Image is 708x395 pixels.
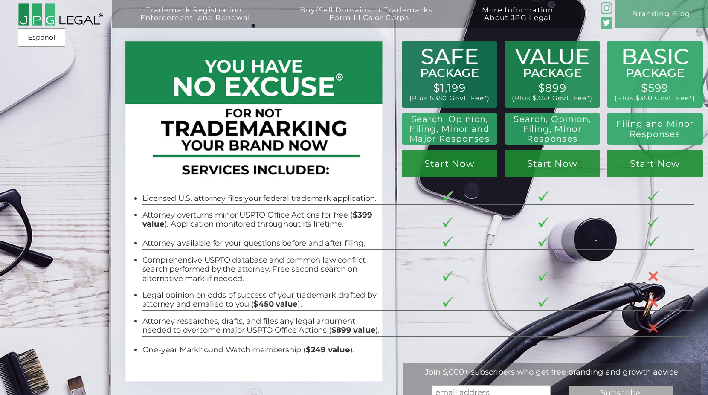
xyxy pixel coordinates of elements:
[461,6,575,34] a: More InformationAbout JPG Legal
[505,150,600,178] a: Start Now
[648,217,659,227] img: checkmark-border-3.png
[18,3,103,26] img: 2016-logo-black-letters-3-r.png
[443,191,453,201] img: checkmark-border-3.png
[648,323,659,334] img: X-30-3.png
[613,119,697,139] h2: Filing and Minor Responses
[648,271,659,282] img: X-30-3.png
[142,317,381,335] li: Attorney researches, drafts, and files any legal argument needed to overcome major USPTO Office A...
[142,194,381,203] li: Licensed U.S. attorney files your federal trademark application.
[406,114,493,144] h2: Search, Opinion, Filing, Minor and Major Responses
[20,30,63,45] a: Español
[119,6,271,34] a: Trademark Registration,Enforcement, and Renewal
[402,150,497,178] a: Start Now
[648,191,659,201] img: checkmark-border-3.png
[142,345,381,354] li: One-year Markhound Watch membership ( ).
[510,114,595,144] h2: Search, Opinion, Filing, Minor Responses
[142,210,381,229] li: Attorney overturns minor USPTO Office Actions for free ( ). Application monitored throughout its ...
[142,210,372,229] b: $399 value
[538,271,549,281] img: checkmark-border-3.png
[601,17,612,29] img: Twitter_Social_Icon_Rounded_Square_Color-mid-green3-90.png
[443,297,453,307] img: checkmark-border-3.png
[142,238,381,248] li: Attorney available for your questions before and after filing.
[648,297,659,308] img: X-30-3.png
[538,217,549,227] img: checkmark-border-3.png
[403,367,701,377] div: Join 5,000+ subscribers who get free branding and growth advice.
[443,236,453,247] img: checkmark-border-3.png
[607,150,702,178] a: Start Now
[538,236,549,247] img: checkmark-border-3.png
[538,297,549,307] img: checkmark-border-3.png
[331,325,376,335] b: $899 value
[443,217,453,227] img: checkmark-border-3.png
[601,2,612,14] img: glyph-logo_May2016-green3-90.png
[279,6,453,34] a: Buy/Sell Domains or Trademarks– Form LLCs or Corps
[443,271,453,281] img: checkmark-border-3.png
[142,290,381,309] li: Legal opinion on odds of success of your trademark drafted by attorney and emailed to you ( ).
[142,256,381,283] li: Comprehensive USPTO database and common law conflict search performed by the attorney. Free secon...
[538,191,549,201] img: checkmark-border-3.png
[648,236,659,247] img: checkmark-border-3.png
[306,345,350,354] b: $249 value
[253,299,298,309] b: $450 value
